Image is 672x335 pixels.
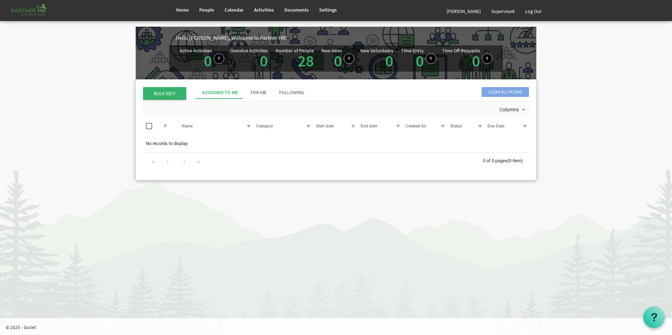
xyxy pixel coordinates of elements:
a: [PERSON_NAME] [441,1,486,21]
a: 0 [260,51,268,71]
a: Create a new Activity [214,53,224,64]
div: Volunteer hired in the last 7 days [360,48,395,69]
span: Name [182,124,193,129]
span: Calendar [225,7,244,13]
a: Log hours [426,53,436,64]
span: Category [256,124,273,129]
span: People [199,7,214,13]
div: New Hires [321,48,342,53]
div: Number of active Activities in Partner HR [180,48,224,69]
a: 0 [472,51,480,71]
a: 0 [334,51,342,71]
div: People hired in the last 7 days [321,48,354,69]
div: Go to first page [149,156,159,166]
span: Created for [406,124,426,129]
a: 28 [298,51,314,71]
div: Number of Time Entries [401,48,436,69]
span: Columns [499,105,519,114]
a: 0 [385,51,393,71]
div: Time Off Requests [442,48,480,53]
span: Clear all filters [482,87,529,97]
span: Start date [316,124,334,129]
div: 0 of 0 pages (0 item) [483,153,529,167]
a: 0 [416,51,424,71]
button: Columns [498,105,528,114]
span: Activities [254,7,274,13]
div: For Me [251,90,266,96]
div: Columns [498,102,528,117]
a: Supervised [486,1,520,21]
a: 0 [204,51,212,71]
div: Following [279,90,304,96]
a: Create a new time off request [482,53,492,64]
a: Add new person to Partner HR [344,53,354,64]
span: Supervised [491,8,515,14]
span: Home [176,7,189,13]
div: tab-header [195,86,582,99]
div: Go to previous page [163,156,172,166]
span: Status [450,124,462,129]
span: End date [361,124,377,129]
div: New Volunteers [360,48,393,53]
p: © 2025 - Societ [6,324,672,331]
span: BULK EDIT [143,87,186,100]
div: Hello [PERSON_NAME], Welcome to Partner HR! [176,34,536,42]
span: Due Date [487,124,504,129]
span: 0 of 0 pages [483,158,508,163]
div: Time Entry [401,48,424,53]
span: Settings [319,7,337,13]
div: Number of People [276,48,314,53]
td: No records to display [143,137,529,150]
div: Activities assigned to you for which the Due Date is passed [230,48,270,69]
div: Go to last page [193,156,203,166]
div: Go to next page [180,156,189,166]
div: Total number of active people in Partner HR [276,48,316,69]
span: (0 item) [508,158,523,163]
div: Number of active time off requests [442,48,492,69]
span: P [164,124,167,129]
div: Active Activities [180,48,212,53]
span: Documents [284,7,309,13]
div: Assigned To Me [202,90,238,96]
div: Overdue Activities [230,48,268,53]
a: Log Out [520,1,547,21]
